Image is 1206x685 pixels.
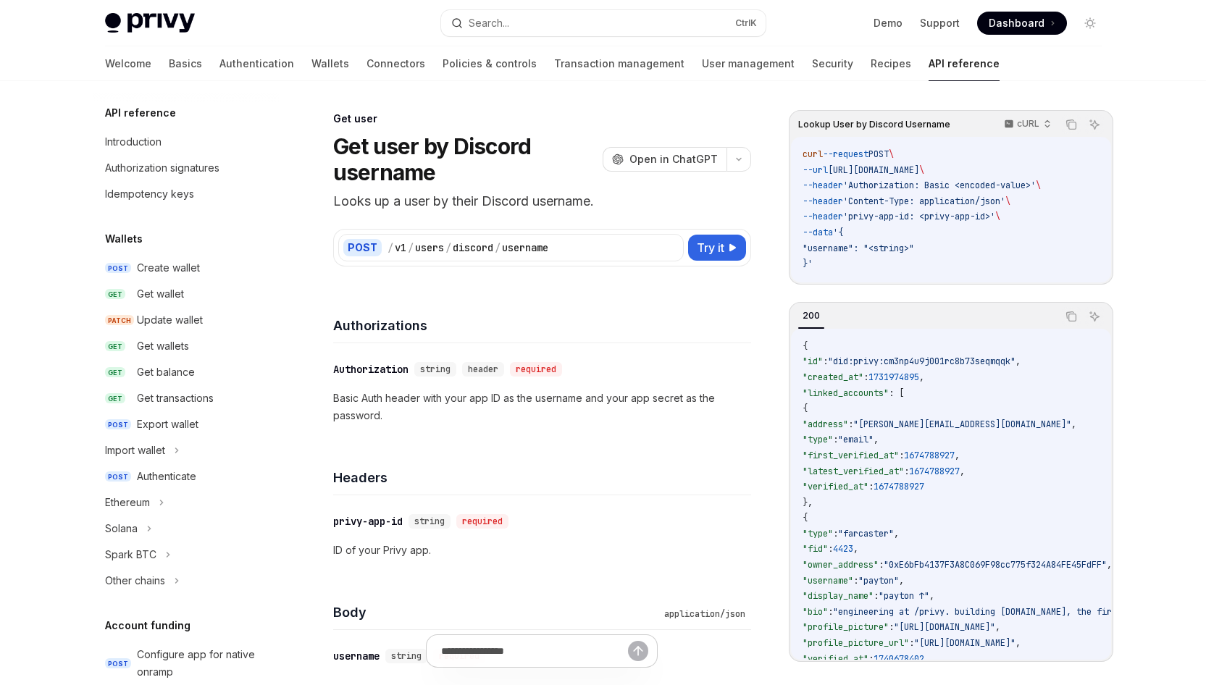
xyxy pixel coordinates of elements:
[889,387,904,399] span: : [
[899,575,904,587] span: ,
[803,227,833,238] span: --data
[929,590,934,602] span: ,
[803,211,843,222] span: --header
[105,442,165,459] div: Import wallet
[828,543,833,555] span: :
[874,16,903,30] a: Demo
[688,235,746,261] button: Try it
[414,516,445,527] span: string
[93,411,279,437] a: POSTExport wallet
[874,434,879,445] span: ,
[93,155,279,181] a: Authorization signatures
[1005,196,1010,207] span: \
[853,575,858,587] span: :
[105,315,134,326] span: PATCH
[909,637,914,649] span: :
[1036,180,1041,191] span: \
[803,528,833,539] span: "type"
[105,658,131,669] span: POST
[828,606,833,618] span: :
[697,239,724,256] span: Try it
[658,607,751,621] div: application/json
[853,419,1071,430] span: "[PERSON_NAME][EMAIL_ADDRESS][DOMAIN_NAME]"
[105,367,125,378] span: GET
[823,356,828,367] span: :
[904,450,955,461] span: 1674788927
[93,333,279,359] a: GETGet wallets
[333,316,751,335] h4: Authorizations
[105,617,190,634] h5: Account funding
[803,621,889,633] span: "profile_picture"
[93,385,279,411] a: GETGet transactions
[105,263,131,274] span: POST
[629,152,718,167] span: Open in ChatGPT
[853,543,858,555] span: ,
[105,393,125,404] span: GET
[828,356,1016,367] span: "did:privy:cm3np4u9j001rc8b73seqmqqk"
[858,575,899,587] span: "payton"
[443,46,537,81] a: Policies & controls
[919,164,924,176] span: \
[415,240,444,255] div: users
[838,434,874,445] span: "email"
[879,590,929,602] span: "payton ↑"
[388,240,393,255] div: /
[93,281,279,307] a: GETGet wallet
[803,559,879,571] span: "owner_address"
[333,602,658,622] h4: Body
[843,196,1005,207] span: 'Content-Type: application/json'
[833,528,838,539] span: :
[105,546,156,563] div: Spark BTC
[1079,12,1102,35] button: Toggle dark mode
[812,46,853,81] a: Security
[137,259,200,277] div: Create wallet
[929,46,1000,81] a: API reference
[137,311,203,329] div: Update wallet
[803,243,914,254] span: "username": "<string>"
[803,590,874,602] span: "display_name"
[996,112,1058,137] button: cURL
[848,419,853,430] span: :
[955,450,960,461] span: ,
[868,371,919,383] span: 1731974895
[924,653,929,665] span: ,
[735,17,757,29] span: Ctrl K
[137,363,195,381] div: Get balance
[803,575,853,587] span: "username"
[333,191,751,211] p: Looks up a user by their Discord username.
[137,416,198,433] div: Export wallet
[803,466,904,477] span: "latest_verified_at"
[889,148,894,160] span: \
[1071,419,1076,430] span: ,
[798,119,950,130] span: Lookup User by Discord Username
[909,466,960,477] span: 1674788927
[1107,559,1112,571] span: ,
[803,258,813,269] span: }'
[1085,307,1104,326] button: Ask AI
[105,471,131,482] span: POST
[899,450,904,461] span: :
[105,46,151,81] a: Welcome
[823,148,868,160] span: --request
[803,148,823,160] span: curl
[333,362,409,377] div: Authorization
[105,572,165,589] div: Other chains
[93,129,279,155] a: Introduction
[884,559,1107,571] span: "0xE6bFb4137F3A8C069F98cc775f324A84FE45FdFF"
[919,371,924,383] span: ,
[803,387,889,399] span: "linked_accounts"
[219,46,294,81] a: Authentication
[803,196,843,207] span: --header
[868,148,889,160] span: POST
[333,514,403,529] div: privy-app-id
[833,227,843,238] span: '{
[803,403,808,414] span: {
[93,359,279,385] a: GETGet balance
[874,653,924,665] span: 1740678402
[803,637,909,649] span: "profile_picture_url"
[803,180,843,191] span: --header
[105,13,195,33] img: light logo
[803,481,868,492] span: "verified_at"
[343,239,382,256] div: POST
[502,240,548,255] div: username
